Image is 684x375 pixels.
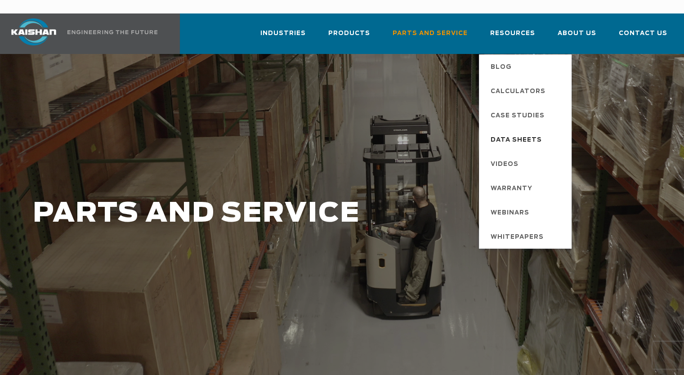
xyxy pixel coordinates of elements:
span: Calculators [491,84,545,99]
span: Industries [260,28,306,39]
a: Webinars [482,200,572,224]
span: Whitepapers [491,230,544,245]
h1: PARTS AND SERVICE [33,199,546,229]
a: Case Studies [482,103,572,127]
span: About Us [558,28,596,39]
span: Videos [491,157,519,172]
span: Contact Us [619,28,667,39]
a: Videos [482,152,572,176]
a: Blog [482,54,572,79]
a: About Us [558,22,596,52]
a: Contact Us [619,22,667,52]
a: Products [328,22,370,52]
span: Warranty [491,181,532,196]
a: Resources [490,22,535,52]
a: Whitepapers [482,224,572,249]
a: Parts and Service [393,22,468,52]
span: Data Sheets [491,133,542,148]
span: Resources [490,28,535,39]
a: Warranty [482,176,572,200]
span: Parts and Service [393,28,468,39]
a: Data Sheets [482,127,572,152]
img: Engineering the future [67,30,157,34]
a: Industries [260,22,306,52]
a: Calculators [482,79,572,103]
span: Case Studies [491,108,545,124]
span: Webinars [491,205,529,221]
span: Products [328,28,370,39]
span: Blog [491,60,512,75]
